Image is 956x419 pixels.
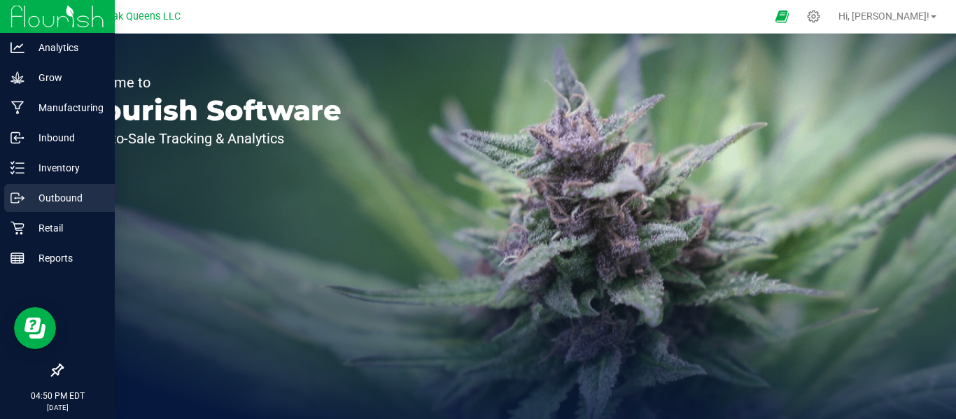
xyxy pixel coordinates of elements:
[10,101,24,115] inline-svg: Manufacturing
[14,307,56,349] iframe: Resource center
[24,250,108,267] p: Reports
[24,159,108,176] p: Inventory
[10,131,24,145] inline-svg: Inbound
[10,41,24,55] inline-svg: Analytics
[24,129,108,146] p: Inbound
[10,71,24,85] inline-svg: Grow
[6,390,108,402] p: 04:50 PM EDT
[76,76,342,90] p: Welcome to
[24,39,108,56] p: Analytics
[10,161,24,175] inline-svg: Inventory
[24,190,108,206] p: Outbound
[24,69,108,86] p: Grow
[76,97,342,125] p: Flourish Software
[10,221,24,235] inline-svg: Retail
[766,3,798,30] span: Open Ecommerce Menu
[76,132,342,145] p: Seed-to-Sale Tracking & Analytics
[838,10,929,22] span: Hi, [PERSON_NAME]!
[24,220,108,236] p: Retail
[24,99,108,116] p: Manufacturing
[10,251,24,265] inline-svg: Reports
[106,10,181,22] span: Oak Queens LLC
[10,191,24,205] inline-svg: Outbound
[6,402,108,413] p: [DATE]
[805,10,822,23] div: Manage settings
